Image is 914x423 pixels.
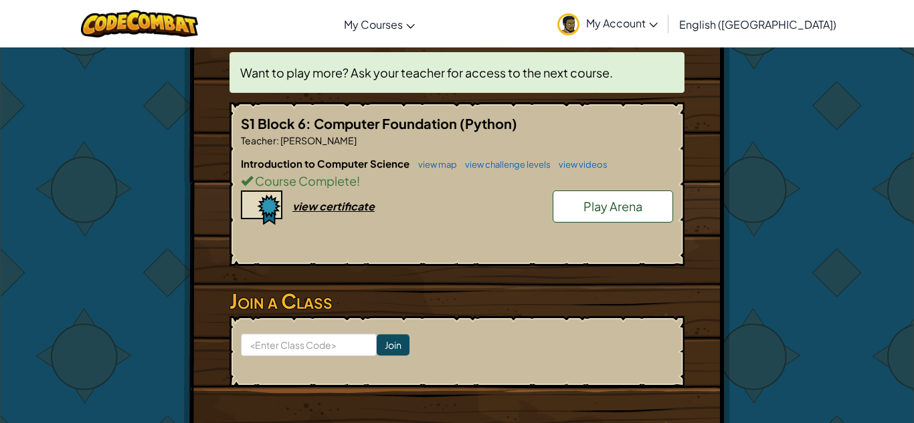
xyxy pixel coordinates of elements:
[241,190,282,225] img: certificate-icon.png
[557,13,579,35] img: avatar
[412,159,457,170] a: view map
[241,134,276,146] span: Teacher
[672,6,843,42] a: English ([GEOGRAPHIC_DATA])
[337,6,422,42] a: My Courses
[458,159,551,170] a: view challenge levels
[241,157,412,170] span: Introduction to Computer Science
[241,199,375,213] a: view certificate
[377,334,409,356] input: Join
[552,159,608,170] a: view videos
[279,134,357,146] span: [PERSON_NAME]
[241,115,460,132] span: S1 Block 6: Computer Foundation
[240,65,613,80] span: Want to play more? Ask your teacher for access to the next course.
[679,17,836,31] span: English ([GEOGRAPHIC_DATA])
[344,17,403,31] span: My Courses
[583,198,642,214] span: Play Arena
[586,16,658,30] span: My Account
[292,199,375,213] div: view certificate
[81,10,198,37] img: CodeCombat logo
[253,173,357,188] span: Course Complete
[551,3,664,45] a: My Account
[357,173,360,188] span: !
[460,115,517,132] span: (Python)
[241,333,377,356] input: <Enter Class Code>
[230,286,684,316] h3: Join a Class
[276,134,279,146] span: :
